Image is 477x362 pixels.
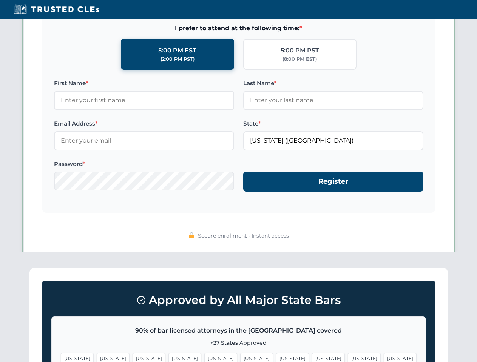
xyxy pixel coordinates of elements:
[54,23,423,33] span: I prefer to attend at the following time:
[188,232,195,238] img: 🔒
[54,79,234,88] label: First Name
[198,232,289,240] span: Secure enrollment • Instant access
[243,119,423,128] label: State
[161,55,195,63] div: (2:00 PM PST)
[54,131,234,150] input: Enter your email
[281,46,319,55] div: 5:00 PM PST
[61,339,417,347] p: +27 States Approved
[54,119,234,128] label: Email Address
[243,172,423,192] button: Register
[243,91,423,110] input: Enter your last name
[54,160,234,169] label: Password
[282,55,317,63] div: (8:00 PM EST)
[51,290,426,310] h3: Approved by All Major State Bars
[61,326,417,336] p: 90% of bar licensed attorneys in the [GEOGRAPHIC_DATA] covered
[243,131,423,150] input: Florida (FL)
[11,4,102,15] img: Trusted CLEs
[243,79,423,88] label: Last Name
[54,91,234,110] input: Enter your first name
[158,46,196,55] div: 5:00 PM EST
